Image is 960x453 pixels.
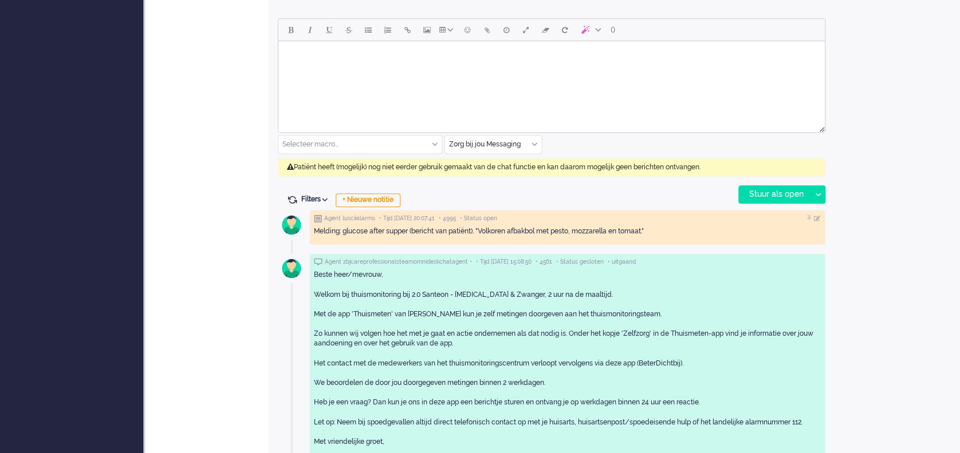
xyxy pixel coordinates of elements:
[815,122,825,132] div: Resize
[605,20,620,39] button: 0
[314,258,322,265] img: ic_chat_grey.svg
[314,227,821,236] div: Melding: glucose after supper (bericht van patiënt). "Volkoren afbakbol met pesto, mozzarella en ...
[536,258,552,266] span: • 4561
[320,20,339,39] button: Underline
[325,258,472,266] span: Agent zbjcareprofessionalsteamomnideskchatagent •
[739,186,811,203] div: Stuur als open
[417,20,436,39] button: Insert/edit image
[336,193,400,207] div: + Nieuwe notitie
[379,214,435,222] span: • Tijd [DATE] 20:07:41
[477,20,497,39] button: Add attachment
[339,20,359,39] button: Strikethrough
[436,20,458,39] button: Table
[278,41,825,122] iframe: Rich Text Area
[476,258,532,266] span: • Tijd [DATE] 15:08:50
[497,20,516,39] button: Delay message
[324,214,375,222] span: Agent lusciialarms
[278,158,825,177] div: Patiënt heeft (mogelijk) nog niet eerder gebruik gemaakt van de chat functie en kan daarom mogeli...
[359,20,378,39] button: Bullet list
[556,258,604,266] span: • Status gesloten
[575,20,605,39] button: AI
[378,20,398,39] button: Numbered list
[277,254,306,283] img: avatar
[439,214,456,222] span: • 4995
[555,20,575,39] button: Reset content
[460,214,497,222] span: • Status open
[611,25,615,34] span: 0
[301,195,332,203] span: Filters
[281,20,300,39] button: Bold
[300,20,320,39] button: Italic
[536,20,555,39] button: Clear formatting
[314,214,322,222] img: ic_note_grey.svg
[458,20,477,39] button: Emoticons
[516,20,536,39] button: Fullscreen
[398,20,417,39] button: Insert/edit link
[277,210,306,239] img: avatar
[608,258,636,266] span: • uitgaand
